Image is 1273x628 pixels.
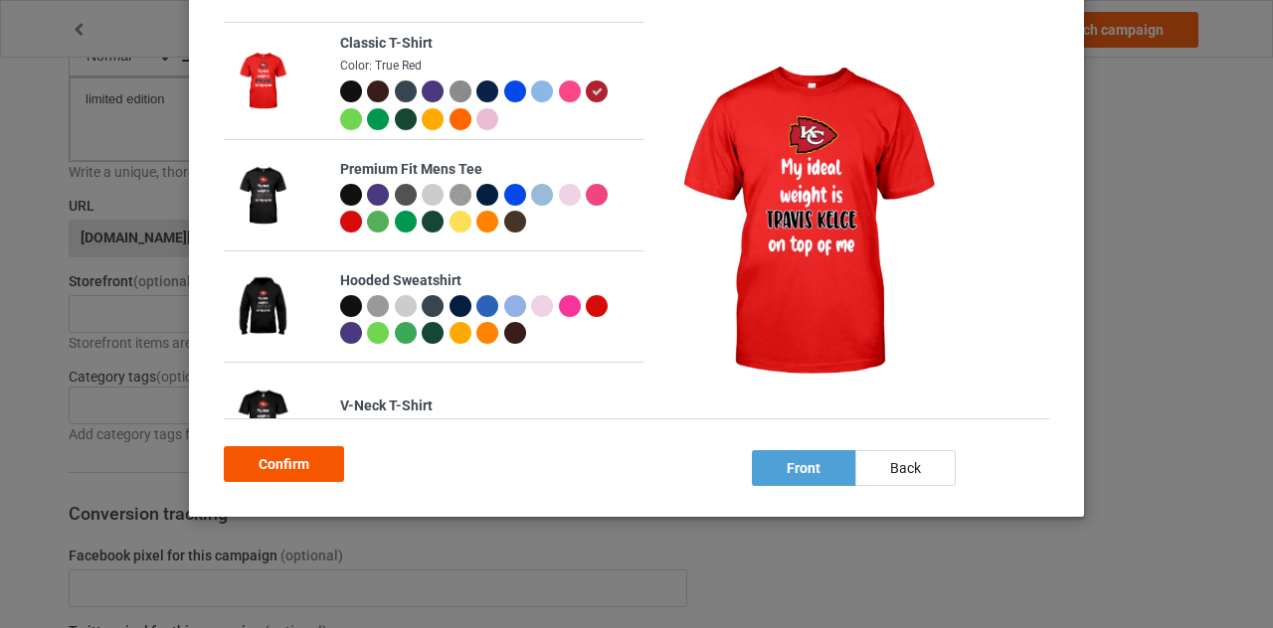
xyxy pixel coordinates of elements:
[450,80,471,102] img: heather_texture.png
[340,34,634,54] div: Classic T-Shirt
[340,396,634,416] div: V-Neck T-Shirt
[752,450,855,486] div: front
[450,184,471,206] img: heather_texture.png
[340,58,634,75] div: Color: True Red
[340,271,634,291] div: Hooded Sweatshirt
[224,446,344,482] div: Confirm
[855,450,956,486] div: back
[340,160,634,180] div: Premium Fit Mens Tee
